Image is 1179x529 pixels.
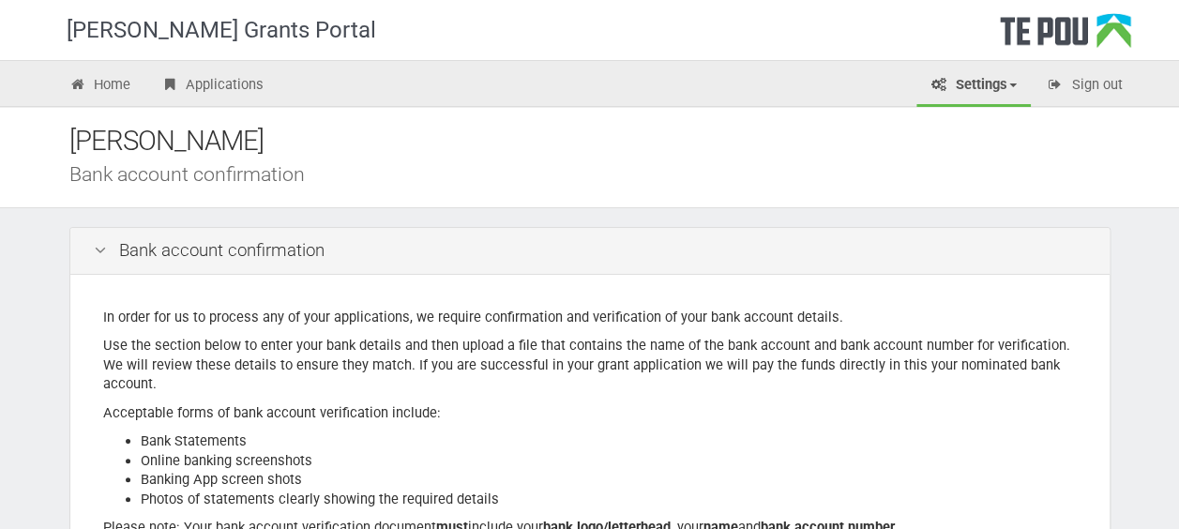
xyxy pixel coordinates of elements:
[141,470,1077,490] li: Banking App screen shots
[70,228,1110,275] div: Bank account confirmation
[141,451,1077,471] li: Online banking screenshots
[103,308,1077,327] p: In order for us to process any of your applications, we require confirmation and verification of ...
[916,66,1031,107] a: Settings
[141,431,1077,451] li: Bank Statements
[69,121,1139,161] div: [PERSON_NAME]
[55,66,145,107] a: Home
[103,403,1077,423] p: Acceptable forms of bank account verification include:
[1000,13,1131,60] div: Te Pou Logo
[103,336,1077,394] p: Use the section below to enter your bank details and then upload a file that contains the name of...
[146,66,278,107] a: Applications
[69,164,1139,184] div: Bank account confirmation
[1033,66,1137,107] a: Sign out
[141,490,1077,509] li: Photos of statements clearly showing the required details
